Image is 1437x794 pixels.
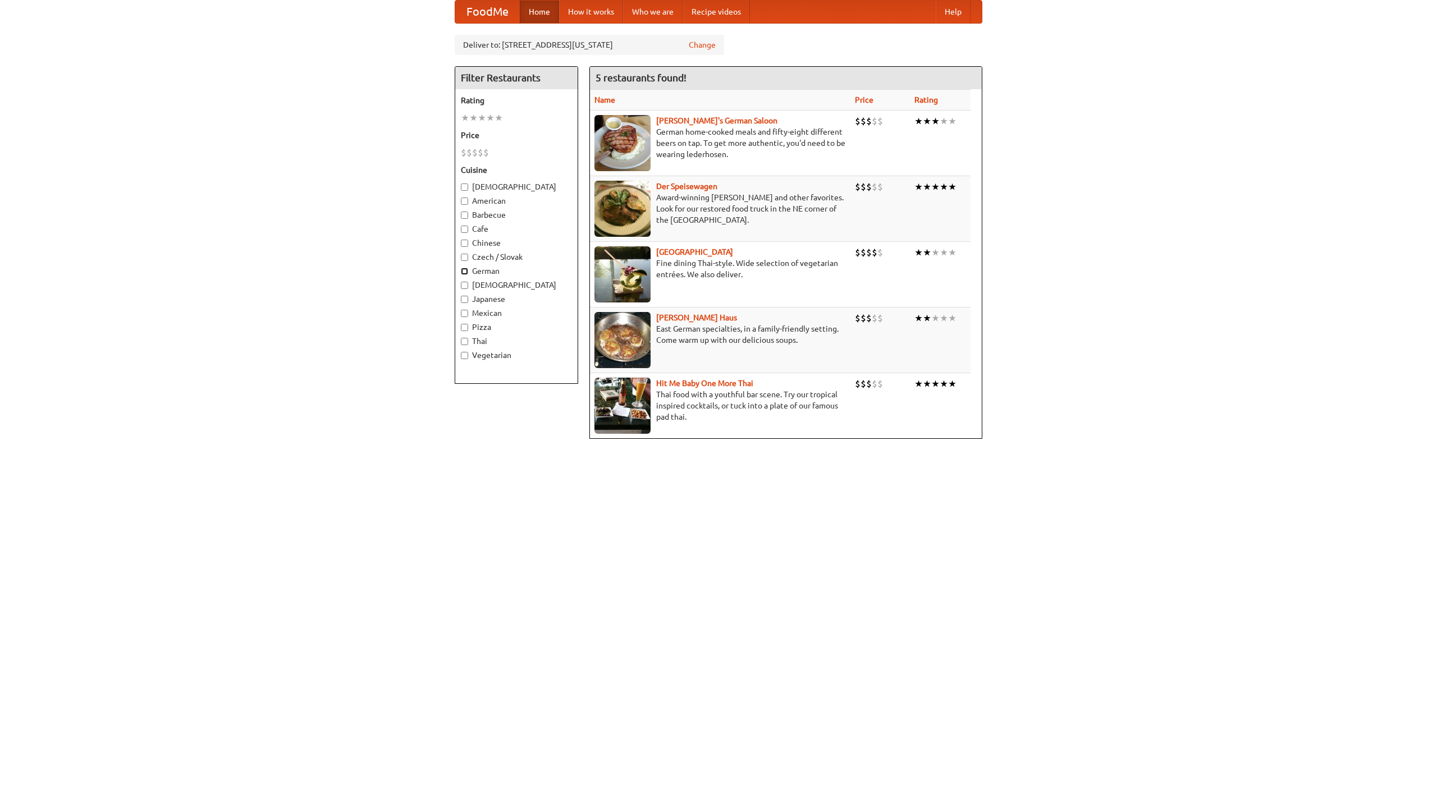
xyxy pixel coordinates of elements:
h5: Cuisine [461,164,572,176]
li: $ [877,378,883,390]
li: ★ [923,181,931,193]
input: Thai [461,338,468,345]
li: $ [877,312,883,324]
img: speisewagen.jpg [594,181,651,237]
li: ★ [923,378,931,390]
li: ★ [948,181,957,193]
a: Der Speisewagen [656,182,717,191]
input: Mexican [461,310,468,317]
input: Japanese [461,296,468,303]
li: ★ [940,115,948,127]
a: Who we are [623,1,683,23]
label: Cafe [461,223,572,235]
label: [DEMOGRAPHIC_DATA] [461,279,572,291]
li: $ [855,181,861,193]
li: $ [872,378,877,390]
h4: Filter Restaurants [455,67,578,89]
a: Name [594,95,615,104]
li: $ [866,378,872,390]
p: German home-cooked meals and fifty-eight different beers on tap. To get more authentic, you'd nee... [594,126,846,160]
li: ★ [495,112,503,124]
div: Deliver to: [STREET_ADDRESS][US_STATE] [455,35,724,55]
li: ★ [948,115,957,127]
li: $ [861,181,866,193]
input: Vegetarian [461,352,468,359]
li: $ [866,246,872,259]
li: ★ [948,312,957,324]
input: Pizza [461,324,468,331]
a: FoodMe [455,1,520,23]
li: $ [877,181,883,193]
a: Home [520,1,559,23]
li: $ [861,312,866,324]
input: [DEMOGRAPHIC_DATA] [461,183,468,191]
label: Czech / Slovak [461,251,572,263]
li: $ [861,115,866,127]
label: Pizza [461,322,572,333]
li: ★ [931,181,940,193]
h5: Price [461,130,572,141]
li: $ [872,115,877,127]
li: ★ [923,312,931,324]
li: ★ [478,112,486,124]
a: Price [855,95,873,104]
li: ★ [486,112,495,124]
li: $ [483,146,489,159]
li: $ [861,378,866,390]
label: Chinese [461,237,572,249]
li: ★ [469,112,478,124]
ng-pluralize: 5 restaurants found! [596,72,687,83]
li: ★ [940,312,948,324]
label: [DEMOGRAPHIC_DATA] [461,181,572,192]
li: $ [855,312,861,324]
a: How it works [559,1,623,23]
label: German [461,265,572,277]
li: $ [855,378,861,390]
label: Barbecue [461,209,572,221]
li: $ [877,115,883,127]
li: ★ [948,378,957,390]
li: $ [872,312,877,324]
h5: Rating [461,95,572,106]
li: $ [466,146,472,159]
a: Recipe videos [683,1,750,23]
li: ★ [948,246,957,259]
input: Chinese [461,240,468,247]
li: ★ [914,115,923,127]
li: ★ [940,378,948,390]
li: $ [866,312,872,324]
a: Help [936,1,971,23]
a: Hit Me Baby One More Thai [656,379,753,388]
li: ★ [931,246,940,259]
li: ★ [931,115,940,127]
input: [DEMOGRAPHIC_DATA] [461,282,468,289]
label: American [461,195,572,206]
li: $ [872,246,877,259]
input: Czech / Slovak [461,254,468,261]
li: $ [877,246,883,259]
li: ★ [914,312,923,324]
li: $ [872,181,877,193]
img: babythai.jpg [594,378,651,434]
li: $ [478,146,483,159]
a: [PERSON_NAME]'s German Saloon [656,116,777,125]
li: $ [866,115,872,127]
input: Cafe [461,226,468,233]
li: $ [472,146,478,159]
li: ★ [914,246,923,259]
input: German [461,268,468,275]
a: [GEOGRAPHIC_DATA] [656,247,733,256]
li: $ [855,246,861,259]
li: ★ [940,246,948,259]
li: ★ [914,378,923,390]
a: Rating [914,95,938,104]
a: Change [689,39,716,51]
li: $ [461,146,466,159]
li: ★ [923,115,931,127]
li: ★ [931,378,940,390]
label: Mexican [461,307,572,319]
img: kohlhaus.jpg [594,312,651,368]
